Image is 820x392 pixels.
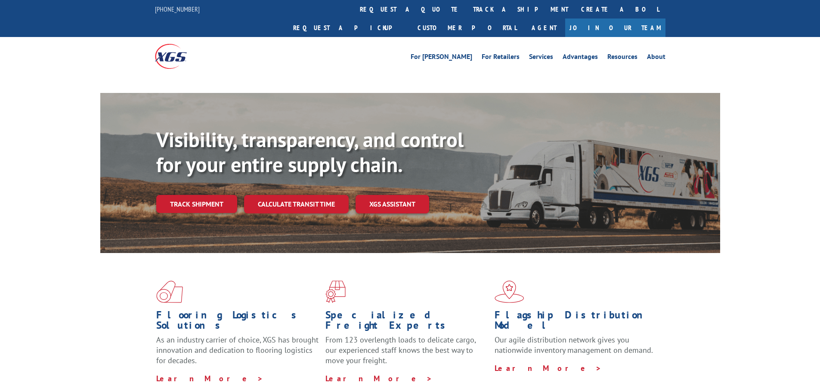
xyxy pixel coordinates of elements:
[156,281,183,303] img: xgs-icon-total-supply-chain-intelligence-red
[287,19,411,37] a: Request a pickup
[356,195,429,213] a: XGS ASSISTANT
[244,195,349,213] a: Calculate transit time
[325,310,488,335] h1: Specialized Freight Experts
[495,310,657,335] h1: Flagship Distribution Model
[411,53,472,63] a: For [PERSON_NAME]
[156,335,319,365] span: As an industry carrier of choice, XGS has brought innovation and dedication to flooring logistics...
[523,19,565,37] a: Agent
[529,53,553,63] a: Services
[565,19,665,37] a: Join Our Team
[156,373,263,383] a: Learn More >
[156,310,319,335] h1: Flooring Logistics Solutions
[495,281,524,303] img: xgs-icon-flagship-distribution-model-red
[325,281,346,303] img: xgs-icon-focused-on-flooring-red
[156,195,237,213] a: Track shipment
[325,335,488,373] p: From 123 overlength loads to delicate cargo, our experienced staff knows the best way to move you...
[607,53,637,63] a: Resources
[156,126,464,178] b: Visibility, transparency, and control for your entire supply chain.
[495,363,602,373] a: Learn More >
[155,5,200,13] a: [PHONE_NUMBER]
[647,53,665,63] a: About
[482,53,520,63] a: For Retailers
[495,335,653,355] span: Our agile distribution network gives you nationwide inventory management on demand.
[563,53,598,63] a: Advantages
[411,19,523,37] a: Customer Portal
[325,373,433,383] a: Learn More >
